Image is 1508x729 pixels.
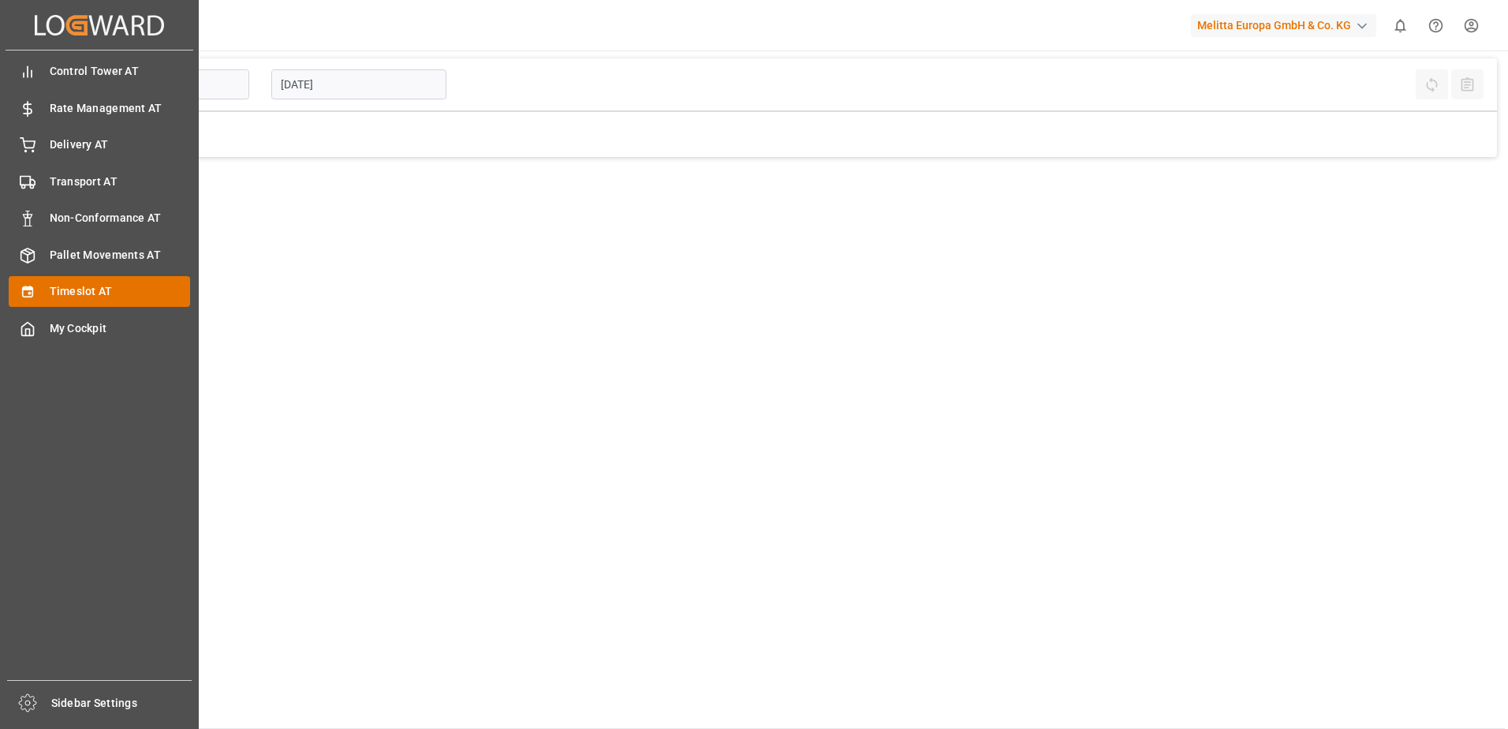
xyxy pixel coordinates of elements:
a: Transport AT [9,166,190,196]
button: Help Center [1418,8,1454,43]
span: Transport AT [50,174,191,190]
button: Melitta Europa GmbH & Co. KG [1191,10,1383,40]
input: DD.MM.YYYY [271,69,446,99]
span: Non-Conformance AT [50,210,191,226]
span: My Cockpit [50,320,191,337]
div: Melitta Europa GmbH & Co. KG [1191,14,1376,37]
span: Sidebar Settings [51,695,192,712]
a: Rate Management AT [9,92,190,123]
a: My Cockpit [9,312,190,343]
span: Rate Management AT [50,100,191,117]
span: Pallet Movements AT [50,247,191,264]
span: Timeslot AT [50,283,191,300]
span: Delivery AT [50,136,191,153]
a: Timeslot AT [9,276,190,307]
a: Control Tower AT [9,56,190,87]
a: Pallet Movements AT [9,239,190,270]
span: Control Tower AT [50,63,191,80]
a: Delivery AT [9,129,190,160]
button: show 0 new notifications [1383,8,1418,43]
a: Non-Conformance AT [9,203,190,234]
